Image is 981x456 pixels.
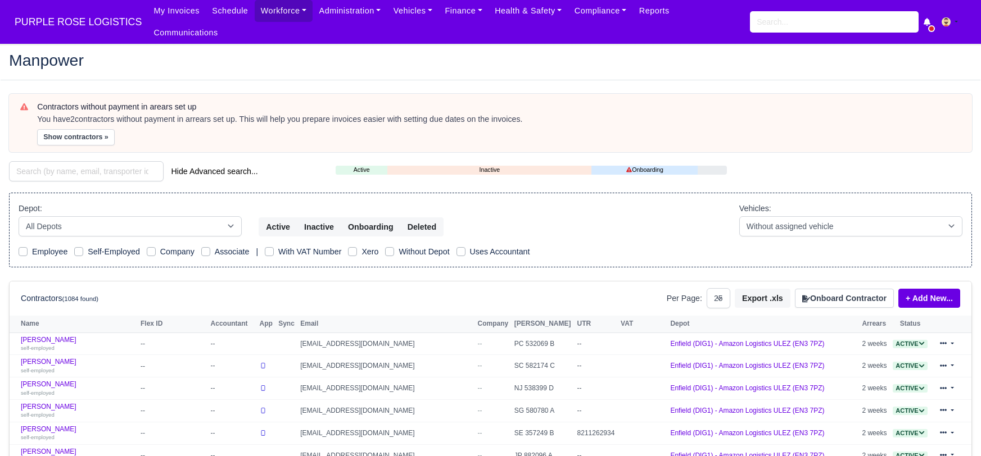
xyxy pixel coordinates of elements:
a: [PERSON_NAME] self-employed [21,336,135,352]
label: Vehicles: [739,202,771,215]
label: Employee [32,245,67,258]
label: Depot: [19,202,42,215]
td: -- [575,377,618,400]
label: Per Page: [667,292,702,305]
a: Inactive [387,165,591,175]
td: -- [208,422,257,444]
td: 2 weeks [859,332,890,355]
div: Manpower [1,43,980,80]
th: Arrears [859,316,890,332]
button: Onboard Contractor [795,289,894,308]
td: [EMAIL_ADDRESS][DOMAIN_NAME] [297,355,474,377]
td: 2 weeks [859,377,890,400]
label: Without Depot [399,245,449,258]
span: Active [893,340,927,348]
button: Show contractors » [37,129,115,145]
th: Email [297,316,474,332]
a: Enfield (DIG1) - Amazon Logistics ULEZ (EN3 7PZ) [670,429,824,437]
span: | [256,247,258,256]
div: You have contractors without payment in arrears set up. This will help you prepare invoices easie... [37,114,961,125]
h2: Manpower [9,52,972,68]
small: self-employed [21,345,55,351]
td: -- [208,377,257,400]
label: Associate [215,245,250,258]
th: VAT [618,316,667,332]
td: -- [138,332,208,355]
small: (1084 found) [62,295,99,302]
span: -- [477,429,482,437]
input: Search... [750,11,919,33]
h6: Contractors without payment in arears set up [37,102,961,112]
label: Self-Employed [88,245,140,258]
span: Active [893,429,927,437]
td: -- [208,355,257,377]
td: -- [575,355,618,377]
a: + Add New... [898,289,960,308]
button: Onboarding [341,217,401,236]
td: -- [138,399,208,422]
a: Active [893,407,927,414]
button: Deleted [400,217,444,236]
a: Active [893,362,927,370]
th: Sync [275,316,297,332]
a: [PERSON_NAME] self-employed [21,358,135,374]
a: [PERSON_NAME] self-employed [21,403,135,419]
span: Active [893,384,927,393]
a: [PERSON_NAME] self-employed [21,380,135,396]
small: self-employed [21,390,55,396]
td: [EMAIL_ADDRESS][DOMAIN_NAME] [297,377,474,400]
td: SC 582174 C [512,355,575,377]
label: Xero [361,245,378,258]
th: Status [890,316,930,332]
strong: 2 [70,115,75,124]
td: PC 532069 B [512,332,575,355]
td: [EMAIL_ADDRESS][DOMAIN_NAME] [297,399,474,422]
span: -- [477,340,482,348]
small: self-employed [21,434,55,440]
td: SE 357249 B [512,422,575,444]
th: App [257,316,276,332]
th: Name [10,316,138,332]
a: Enfield (DIG1) - Amazon Logistics ULEZ (EN3 7PZ) [670,384,824,392]
a: Active [893,429,927,437]
a: Active [336,165,387,175]
button: Hide Advanced search... [164,162,265,181]
a: Enfield (DIG1) - Amazon Logistics ULEZ (EN3 7PZ) [670,407,824,414]
td: [EMAIL_ADDRESS][DOMAIN_NAME] [297,332,474,355]
td: -- [138,422,208,444]
td: -- [138,355,208,377]
span: -- [477,362,482,370]
td: 2 weeks [859,422,890,444]
th: [PERSON_NAME] [512,316,575,332]
th: Depot [667,316,859,332]
a: Onboarding [591,165,698,175]
th: Flex ID [138,316,208,332]
span: -- [477,384,482,392]
td: -- [208,399,257,422]
a: [PERSON_NAME] self-employed [21,425,135,441]
a: Enfield (DIG1) - Amazon Logistics ULEZ (EN3 7PZ) [670,340,824,348]
td: NJ 538399 D [512,377,575,400]
button: Export .xls [735,289,790,308]
a: Communications [147,22,224,44]
th: Company [474,316,511,332]
span: -- [477,407,482,414]
td: -- [575,332,618,355]
th: UTR [575,316,618,332]
td: -- [575,399,618,422]
small: self-employed [21,412,55,418]
small: self-employed [21,367,55,373]
input: Search (by name, email, transporter id) ... [9,161,164,181]
label: Uses Accountant [470,245,530,258]
h6: Contractors [21,294,98,303]
label: Company [160,245,195,258]
a: PURPLE ROSE LOGISTICS [9,11,147,33]
td: 2 weeks [859,399,890,422]
td: -- [138,377,208,400]
label: With VAT Number [278,245,341,258]
td: -- [208,332,257,355]
button: Active [259,217,297,236]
